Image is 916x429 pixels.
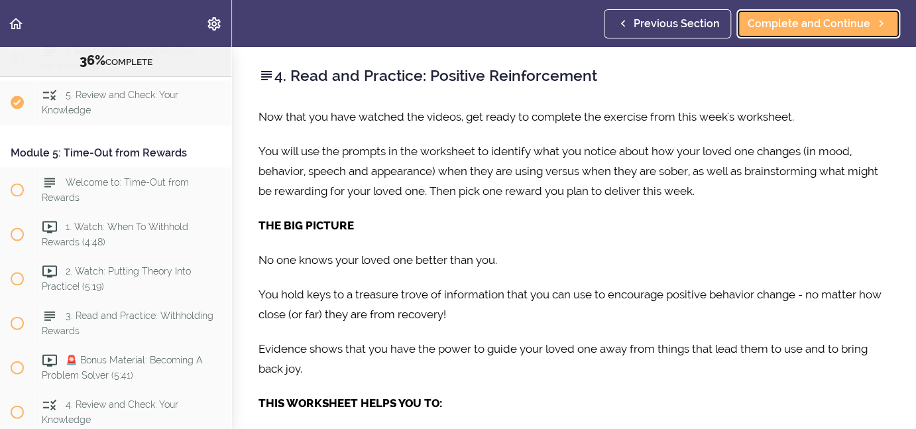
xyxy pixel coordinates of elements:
span: 4. Review and Check: Your Knowledge [42,399,178,425]
span: Evidence shows that you have the power to guide your loved one away from things that lead them to... [258,342,868,375]
span: Complete and Continue [748,16,870,32]
span: Welcome to: Time-Out from Rewards [42,178,189,204]
div: COMPLETE [17,52,215,70]
span: 5. Review and Check: Your Knowledge [42,90,178,116]
h2: 4. Read and Practice: Positive Reinforcement [258,64,889,87]
span: Previous Section [634,16,720,32]
a: Previous Section [604,9,731,38]
span: No one knows your loved one better than you. [258,253,497,267]
span: You hold keys to a treasure trove of information that you can use to encourage positive behavior ... [258,288,882,321]
span: 🚨 Bonus Material: Becoming A Problem Solver (5:41) [42,355,203,381]
a: Complete and Continue [736,9,900,38]
span: Now that you have watched the videos, get ready to complete the exercise from this week's worksheet. [258,110,794,123]
span: 1. Watch: When To Withhold Rewards (4:48) [42,222,188,248]
svg: Back to course curriculum [8,16,24,32]
svg: Settings Menu [206,16,222,32]
strong: THIS WORKSHEET HELPS YOU TO: [258,397,442,410]
span: 3. Read and Practice: Withholding Rewards [42,310,213,336]
span: 2. Watch: Putting Theory Into Practice! (5:19) [42,266,191,292]
span: You will use the prompts in the worksheet to identify what you notice about how your loved one ch... [258,145,878,198]
strong: THE BIG PICTURE [258,219,354,232]
span: 36% [80,52,105,68]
